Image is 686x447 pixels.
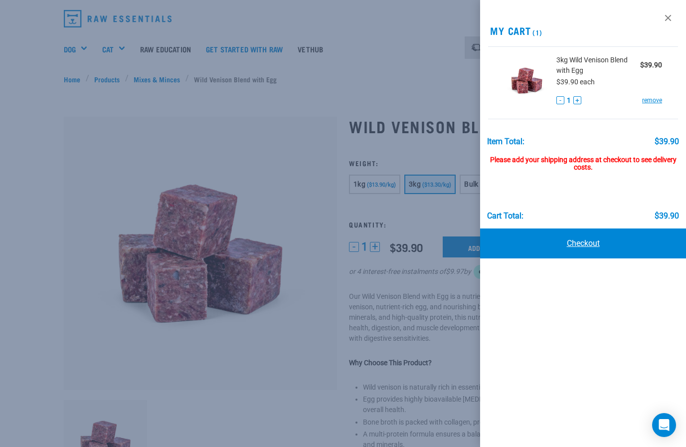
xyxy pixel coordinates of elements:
button: + [573,96,581,104]
div: Cart total: [487,212,523,221]
span: 1 [567,95,571,106]
span: 3kg Wild Venison Blend with Egg [556,55,640,76]
span: $39.90 each [556,78,595,86]
button: - [556,96,564,104]
a: remove [642,96,662,105]
div: Item Total: [487,137,524,146]
div: Open Intercom Messenger [652,413,676,437]
h2: My Cart [480,25,686,36]
span: (1) [531,30,542,34]
div: Please add your shipping address at checkout to see delivery costs. [487,146,680,172]
div: $39.90 [655,212,679,221]
img: Wild Venison Blend with Egg [504,55,549,106]
a: Checkout [480,228,686,258]
strong: $39.90 [640,61,662,69]
div: $39.90 [655,137,679,146]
